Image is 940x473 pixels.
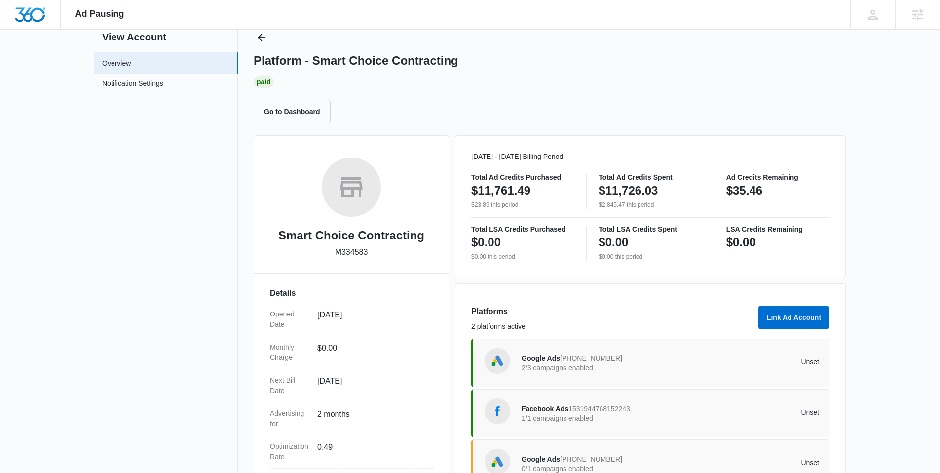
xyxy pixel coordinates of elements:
h2: Smart Choice Contracting [278,227,424,244]
p: $11,761.49 [471,183,530,198]
div: Paid [254,76,274,88]
span: [PHONE_NUMBER] [560,355,622,362]
p: 2/3 campaigns enabled [522,364,671,371]
h3: Platforms [471,306,752,317]
button: Link Ad Account [758,306,829,329]
dd: [DATE] [317,309,425,330]
a: Go to Dashboard [254,107,337,116]
div: Next Bill Date[DATE] [270,369,433,402]
dd: [DATE] [317,375,425,396]
button: Back [254,30,269,45]
span: [PHONE_NUMBER] [560,455,622,463]
p: 0/1 campaigns enabled [522,465,671,472]
img: Google Ads [490,354,505,368]
dd: 2 months [317,408,425,429]
p: Ad Credits Remaining [726,174,829,181]
div: Opened Date[DATE] [270,303,433,336]
dd: 0.49 [317,441,425,462]
a: Notification Settings [102,79,163,91]
h3: Details [270,287,433,299]
p: $0.00 this period [471,252,574,261]
p: $35.46 [726,183,762,198]
span: Google Ads [522,355,560,362]
img: Google Ads [490,454,505,469]
p: $0.00 [599,235,628,250]
p: LSA Credits Remaining [726,226,829,233]
button: Go to Dashboard [254,100,331,123]
p: Total LSA Credits Purchased [471,226,574,233]
p: Total Ad Credits Spent [599,174,702,181]
dt: Optimization Rate [270,441,309,462]
span: 1531944768152243 [568,405,630,413]
span: Ad Pausing [75,9,124,19]
p: $0.00 this period [599,252,702,261]
span: Facebook Ads [522,405,568,413]
p: $2,845.47 this period [599,200,702,209]
img: Facebook Ads [490,404,505,419]
span: Google Ads [522,455,560,463]
div: Optimization Rate0.49 [270,435,433,469]
h2: View Account [94,30,238,44]
p: Total LSA Credits Spent [599,226,702,233]
a: Overview [102,58,131,69]
dd: $0.00 [317,342,425,363]
p: 2 platforms active [471,321,752,332]
p: Unset [671,358,820,365]
div: Advertising for2 months [270,402,433,435]
p: $11,726.03 [599,183,658,198]
p: M334583 [335,246,368,258]
a: Google AdsGoogle Ads[PHONE_NUMBER]2/3 campaigns enabledUnset [471,339,829,387]
p: [DATE] - [DATE] Billing Period [471,152,829,162]
dt: Monthly Charge [270,342,309,363]
dt: Opened Date [270,309,309,330]
div: Monthly Charge$0.00 [270,336,433,369]
a: Facebook AdsFacebook Ads15319447681522431/1 campaigns enabledUnset [471,389,829,437]
h1: Platform - Smart Choice Contracting [254,53,458,68]
p: $0.00 [471,235,501,250]
dt: Next Bill Date [270,375,309,396]
p: Total Ad Credits Purchased [471,174,574,181]
p: 1/1 campaigns enabled [522,415,671,422]
p: Unset [671,459,820,466]
p: Unset [671,409,820,416]
p: $23.89 this period [471,200,574,209]
p: $0.00 [726,235,756,250]
dt: Advertising for [270,408,309,429]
